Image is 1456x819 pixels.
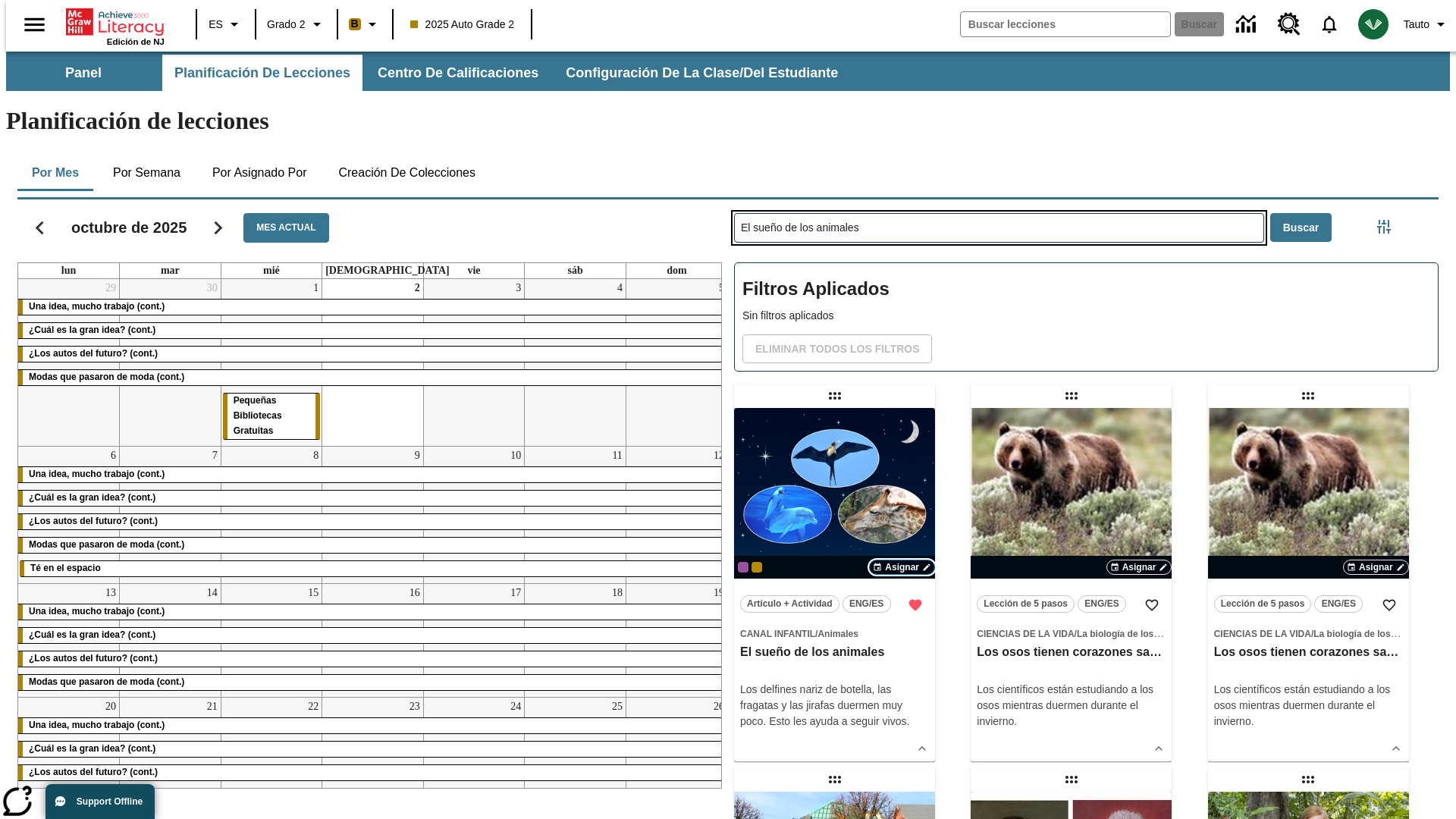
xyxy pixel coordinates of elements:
[66,5,165,46] div: Portada
[20,209,59,247] button: Regresar
[29,653,158,664] span: ¿Los autos del futuro? (cont.)
[18,765,727,780] div: ¿Los autos del futuro? (cont.)
[209,447,221,465] a: 7 de octubre de 2025
[20,561,726,576] div: Té en el espacio
[158,263,183,278] a: martes
[1059,767,1084,792] div: Lección arrastrable: Mujeres notables de la Ilustración
[162,55,362,91] button: Planificación de lecciones
[817,629,858,639] span: Animales
[1376,591,1403,619] button: Añadir a mis Favoritas
[18,279,120,446] td: 29 de septiembre de 2025
[626,279,727,446] td: 5 de octubre de 2025
[18,583,120,697] td: 13 de octubre de 2025
[1322,596,1356,612] span: ENG/ES
[609,698,626,716] a: 25 de octubre de 2025
[234,395,282,436] span: Pequeñas Bibliotecas Gratuitas
[869,560,935,575] button: Asignar Elegir fechas
[747,596,833,612] span: Artículo + Actividad
[18,491,727,506] div: ¿Cuál es la gran idea? (cont.)
[18,370,727,385] div: Modas que pasaron de moda (cont.)
[711,584,727,602] a: 19 de octubre de 2025
[1221,596,1305,612] span: Lección de 5 pasos
[310,279,322,297] a: 1 de octubre de 2025
[18,446,120,583] td: 6 de octubre de 2025
[29,767,158,777] span: ¿Los autos del futuro? (cont.)
[977,629,1074,639] span: Ciencias de la Vida
[507,698,524,716] a: 24 de octubre de 2025
[29,372,184,382] span: Modas que pasaron de moda (cont.)
[1404,17,1429,33] span: Tauto
[18,651,727,667] div: ¿Los autos del futuro? (cont.)
[734,408,935,761] div: lesson details
[977,626,1166,642] span: Tema: Ciencias de la Vida/La biología de los sistemas humanos y la salud
[58,263,79,278] a: lunes
[738,562,748,573] span: OL 2025 Auto Grade 3
[716,279,727,297] a: 5 de octubre de 2025
[18,675,727,690] div: Modas que pasaron de moda (cont.)
[977,645,1166,661] h3: Los osos tienen corazones sanos, pero ¿por qué?
[406,698,423,716] a: 23 de octubre de 2025
[18,604,727,620] div: Una idea, mucho trabajo (cont.)
[29,606,165,617] span: Una idea, mucho trabajo (cont.)
[609,447,625,465] a: 11 de octubre de 2025
[984,596,1068,612] span: Lección de 5 pasos
[740,595,839,613] button: Artículo + Actividad
[513,279,524,297] a: 3 de octubre de 2025
[326,155,488,191] button: Creación de colecciones
[200,155,319,191] button: Por asignado por
[664,263,689,278] a: domingo
[740,645,929,661] h3: El sueño de los animales
[1349,5,1398,44] button: Escoja un nuevo avatar
[554,55,850,91] button: Configuración de la clase/del estudiante
[6,55,852,91] div: Subbarra de navegación
[18,323,727,338] div: ¿Cuál es la gran idea? (cont.)
[8,55,159,91] button: Panel
[102,584,119,602] a: 13 de octubre de 2025
[29,539,184,550] span: Modas que pasaron de moda (cont.)
[609,584,626,602] a: 18 de octubre de 2025
[1075,629,1077,639] span: /
[65,64,102,82] span: Panel
[322,279,424,446] td: 2 de octubre de 2025
[412,447,423,465] a: 9 de octubre de 2025
[1398,11,1456,38] button: Perfil/Configuración
[45,784,155,819] button: Support Offline
[18,300,727,315] div: Una idea, mucho trabajo (cont.)
[849,596,883,612] span: ENG/ES
[1214,595,1312,613] button: Lección de 5 pasos
[29,743,155,754] span: ¿Cuál es la gran idea? (cont.)
[1311,629,1313,639] span: /
[742,308,1430,324] p: Sin filtros aplicados
[29,348,158,359] span: ¿Los autos del futuro? (cont.)
[740,682,929,730] div: Los delfines nariz de botella, las fragatas y las jirafas duermen muy poco. Esto les ayuda a segu...
[423,279,525,446] td: 3 de octubre de 2025
[742,271,1430,308] h2: Filtros Aplicados
[322,263,453,278] a: jueves
[564,263,585,278] a: sábado
[977,595,1075,613] button: Lección de 5 pasos
[29,325,155,335] span: ¿Cuál es la gran idea? (cont.)
[6,52,1450,91] div: Subbarra de navegación
[1269,4,1310,45] a: Centro de recursos, Se abrirá en una pestaña nueva.
[626,446,727,583] td: 12 de octubre de 2025
[29,676,184,687] span: Modas que pasaron de moda (cont.)
[310,447,322,465] a: 8 de octubre de 2025
[29,629,155,640] span: ¿Cuál es la gran idea? (cont.)
[911,737,934,760] button: Ver más
[507,447,524,465] a: 10 de octubre de 2025
[1077,629,1282,639] span: La biología de los sistemas humanos y la salud
[1369,212,1399,242] button: Menú lateral de filtros
[66,7,165,37] a: Portada
[29,720,165,730] span: Una idea, mucho trabajo (cont.)
[18,538,727,553] div: Modas que pasaron de moda (cont.)
[343,11,388,38] button: Boost El color de la clase es anaranjado claro. Cambiar el color de la clase.
[1358,9,1389,39] img: avatar image
[902,591,929,619] button: Remover de Favoritas
[204,279,221,297] a: 30 de septiembre de 2025
[18,742,727,757] div: ¿Cuál es la gran idea? (cont.)
[752,562,762,573] div: New 2025 class
[1138,591,1166,619] button: Añadir a mis Favoritas
[464,263,483,278] a: viernes
[971,408,1172,761] div: lesson details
